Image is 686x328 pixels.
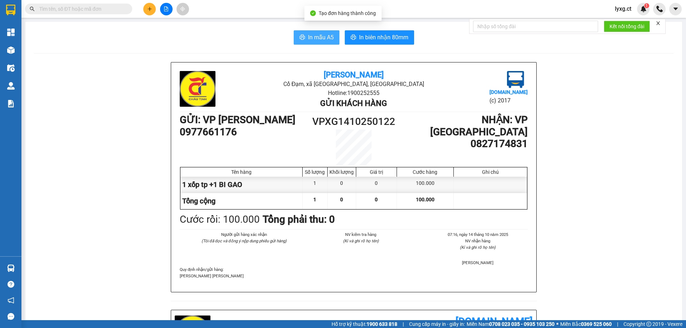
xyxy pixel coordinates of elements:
span: Hỗ trợ kỹ thuật: [332,320,397,328]
span: search [30,6,35,11]
img: logo.jpg [180,71,215,107]
strong: 0708 023 035 - 0935 103 250 [489,321,555,327]
span: close [656,21,661,26]
span: | [617,320,618,328]
strong: 1900 633 818 [367,321,397,327]
img: warehouse-icon [7,82,15,90]
img: icon-new-feature [640,6,647,12]
img: solution-icon [7,100,15,107]
div: 0 [328,177,356,193]
li: [PERSON_NAME] [428,259,528,266]
span: 100.000 [416,197,434,202]
span: 1 [645,3,648,8]
img: dashboard-icon [7,29,15,36]
h1: 0827174831 [397,138,528,150]
li: Hotline: 1900252555 [238,89,469,97]
span: question-circle [8,281,14,288]
div: Giá trị [358,169,395,175]
span: In biên nhận 80mm [359,33,408,42]
b: GỬI : VP [PERSON_NAME] [180,114,295,126]
span: caret-down [672,6,679,12]
img: warehouse-icon [7,46,15,54]
i: (Tôi đã đọc và đồng ý nộp dung phiếu gửi hàng) [202,238,287,243]
p: [PERSON_NAME] [PERSON_NAME] [180,273,528,279]
button: file-add [160,3,173,15]
span: message [8,313,14,320]
h1: 0977661176 [180,126,310,138]
b: [PERSON_NAME] [324,70,384,79]
input: Nhập số tổng đài [473,21,598,32]
img: logo-vxr [6,5,15,15]
span: Miền Nam [467,320,555,328]
span: check-circle [310,10,316,16]
span: In mẫu A5 [308,33,334,42]
span: notification [8,297,14,304]
li: Người gửi hàng xác nhận [194,231,294,238]
i: (Kí và ghi rõ họ tên) [460,245,496,250]
div: 0 [356,177,397,193]
span: Miền Bắc [560,320,612,328]
b: NHẬN : VP [GEOGRAPHIC_DATA] [430,114,528,138]
img: warehouse-icon [7,264,15,272]
li: 07:16, ngày 14 tháng 10 năm 2025 [428,231,528,238]
span: printer [299,34,305,41]
div: Cước rồi : 100.000 [180,212,260,227]
b: Tổng phải thu: 0 [263,213,335,225]
span: lyxg.ct [609,4,637,13]
div: Khối lượng [329,169,354,175]
img: logo.jpg [507,71,524,88]
span: printer [351,34,356,41]
span: ⚪️ [556,323,558,326]
i: (Kí và ghi rõ họ tên) [343,238,379,243]
h1: VPXG1410250122 [310,114,397,130]
div: Cước hàng [399,169,452,175]
button: printerIn biên nhận 80mm [345,30,414,45]
span: Tạo đơn hàng thành công [319,10,376,16]
strong: 0369 525 060 [581,321,612,327]
input: Tìm tên, số ĐT hoặc mã đơn [39,5,124,13]
div: Ghi chú [456,169,525,175]
li: (c) 2017 [489,96,528,105]
li: NV kiểm tra hàng [311,231,411,238]
div: 1 xốp tp +1 BI GAO [180,177,303,193]
button: printerIn mẫu A5 [294,30,339,45]
div: 100.000 [397,177,454,193]
img: warehouse-icon [7,64,15,72]
span: Kết nối tổng đài [610,22,644,30]
b: [DOMAIN_NAME] [456,316,533,327]
span: plus [147,6,152,11]
span: 0 [340,197,343,202]
button: plus [143,3,156,15]
b: Gửi khách hàng [320,99,387,108]
div: Quy định nhận/gửi hàng : [180,266,528,279]
div: 1 [303,177,328,193]
sup: 1 [644,3,649,8]
button: aim [177,3,189,15]
span: Cung cấp máy in - giấy in: [409,320,465,328]
span: file-add [164,6,169,11]
button: Kết nối tổng đài [604,21,650,32]
b: [DOMAIN_NAME] [489,89,528,95]
span: 0 [375,197,378,202]
li: NV nhận hàng [428,238,528,244]
span: | [403,320,404,328]
span: Tổng cộng [182,197,215,205]
span: copyright [646,322,651,327]
div: Tên hàng [182,169,300,175]
span: aim [180,6,185,11]
li: Cổ Đạm, xã [GEOGRAPHIC_DATA], [GEOGRAPHIC_DATA] [238,80,469,89]
button: caret-down [669,3,682,15]
span: 1 [313,197,316,202]
div: Số lượng [304,169,325,175]
img: phone-icon [656,6,663,12]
